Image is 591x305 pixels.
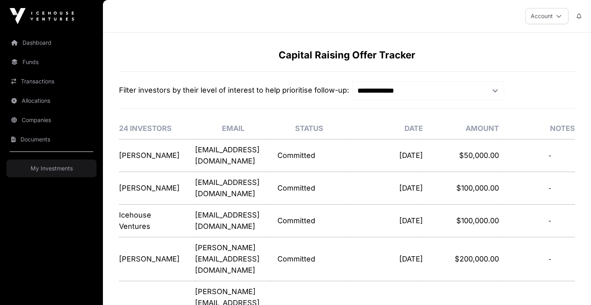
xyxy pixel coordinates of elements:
[277,183,347,194] p: Committed
[277,215,347,226] p: Committed
[423,253,499,265] p: $200,000.00
[6,131,96,148] a: Documents
[119,210,132,232] p: Icehouse Ventures
[525,151,575,160] div: -
[551,266,591,305] iframe: Chat Widget
[10,8,74,24] img: Icehouse Ventures Logo
[525,8,568,24] button: Account
[6,73,96,90] a: Transactions
[525,254,575,264] div: -
[6,160,96,177] a: My Investments
[423,215,499,226] p: $100,000.00
[347,118,423,139] th: Date
[277,253,347,265] p: Committed
[6,111,96,129] a: Companies
[6,53,96,71] a: Funds
[6,92,96,110] a: Allocations
[525,183,575,193] div: -
[347,253,423,265] p: [DATE]
[119,253,132,265] p: [PERSON_NAME]
[423,183,499,194] p: $100,000.00
[195,144,271,167] p: [EMAIL_ADDRESS][DOMAIN_NAME]
[347,183,423,194] p: [DATE]
[119,49,575,62] h1: Capital Raising Offer Tracker
[347,150,423,161] p: [DATE]
[423,118,499,139] th: Amount
[195,210,271,232] p: [EMAIL_ADDRESS][DOMAIN_NAME]
[525,216,575,226] div: -
[195,177,271,199] p: [EMAIL_ADDRESS][DOMAIN_NAME]
[347,215,423,226] p: [DATE]
[119,118,195,139] th: 24 Investors
[277,150,347,161] p: Committed
[271,118,347,139] th: Status
[119,86,349,94] span: Filter investors by their level of interest to help prioritise follow-up:
[119,183,132,194] p: [PERSON_NAME]
[6,34,96,52] a: Dashboard
[499,118,575,139] th: Notes
[195,242,271,276] p: [PERSON_NAME][EMAIL_ADDRESS][DOMAIN_NAME]
[119,150,132,161] p: [PERSON_NAME]
[423,150,499,161] p: $50,000.00
[195,118,271,139] th: Email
